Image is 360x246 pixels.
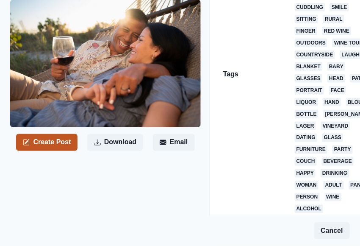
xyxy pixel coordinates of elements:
[295,15,318,23] a: sitting
[295,39,327,47] a: outdoors
[324,181,344,190] a: adult
[322,157,354,166] a: beverage
[295,193,320,201] a: person
[295,145,327,154] a: furniture
[321,122,350,130] a: vineyard
[295,181,318,190] a: woman
[322,134,343,142] a: glass
[327,74,345,83] a: head
[295,3,325,11] a: cuddling
[295,50,335,59] a: countryside
[153,134,195,151] button: Email
[322,27,351,35] a: red wine
[295,98,318,106] a: liquor
[295,86,324,95] a: portrait
[295,27,317,35] a: finger
[295,134,317,142] a: dating
[325,193,341,201] a: wine
[295,205,323,213] a: alcohol
[321,169,349,178] a: drinking
[87,134,143,151] button: Download
[295,169,316,178] a: happy
[314,222,350,239] button: Cancel
[295,110,318,118] a: bottle
[16,134,78,151] button: Create Post
[332,145,353,154] a: party
[330,3,349,11] a: smile
[329,86,346,95] a: face
[323,98,341,106] a: hand
[323,15,344,23] a: rural
[295,62,322,71] a: blanket
[327,62,345,71] a: baby
[295,122,316,130] a: lager
[295,74,322,83] a: glasses
[295,157,317,166] a: couch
